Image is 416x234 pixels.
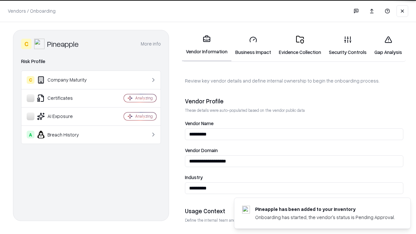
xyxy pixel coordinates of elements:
a: Gap Analysis [370,31,406,61]
p: Define the internal team and reason for using this vendor. This helps assess business relevance a... [185,217,403,223]
img: pineappleenergy.com [242,206,250,214]
label: Industry [185,175,403,180]
div: C [27,76,34,84]
div: Pineapple [47,39,79,49]
div: Analyzing [135,95,153,101]
button: More info [141,38,161,50]
div: Pineapple has been added to your inventory [255,206,395,213]
a: Security Controls [325,31,370,61]
img: Pineapple [34,39,45,49]
div: Analyzing [135,113,153,119]
div: Company Maturity [27,76,104,84]
p: Vendors / Onboarding [8,7,56,14]
label: Vendor Domain [185,148,403,153]
div: A [27,131,34,138]
a: Evidence Collection [275,31,325,61]
div: C [21,39,32,49]
div: Vendor Profile [185,97,403,105]
div: Breach History [27,131,104,138]
div: Certificates [27,94,104,102]
div: Risk Profile [21,58,161,65]
label: Vendor Name [185,121,403,126]
a: Vendor Information [182,30,231,61]
div: Onboarding has started, the vendor's status is Pending Approval. [255,214,395,221]
div: Usage Context [185,207,403,215]
a: Business Impact [231,31,275,61]
p: These details were auto-populated based on the vendor public data [185,108,403,113]
p: Review key vendor details and define internal ownership to begin the onboarding process. [185,77,403,84]
div: AI Exposure [27,112,104,120]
